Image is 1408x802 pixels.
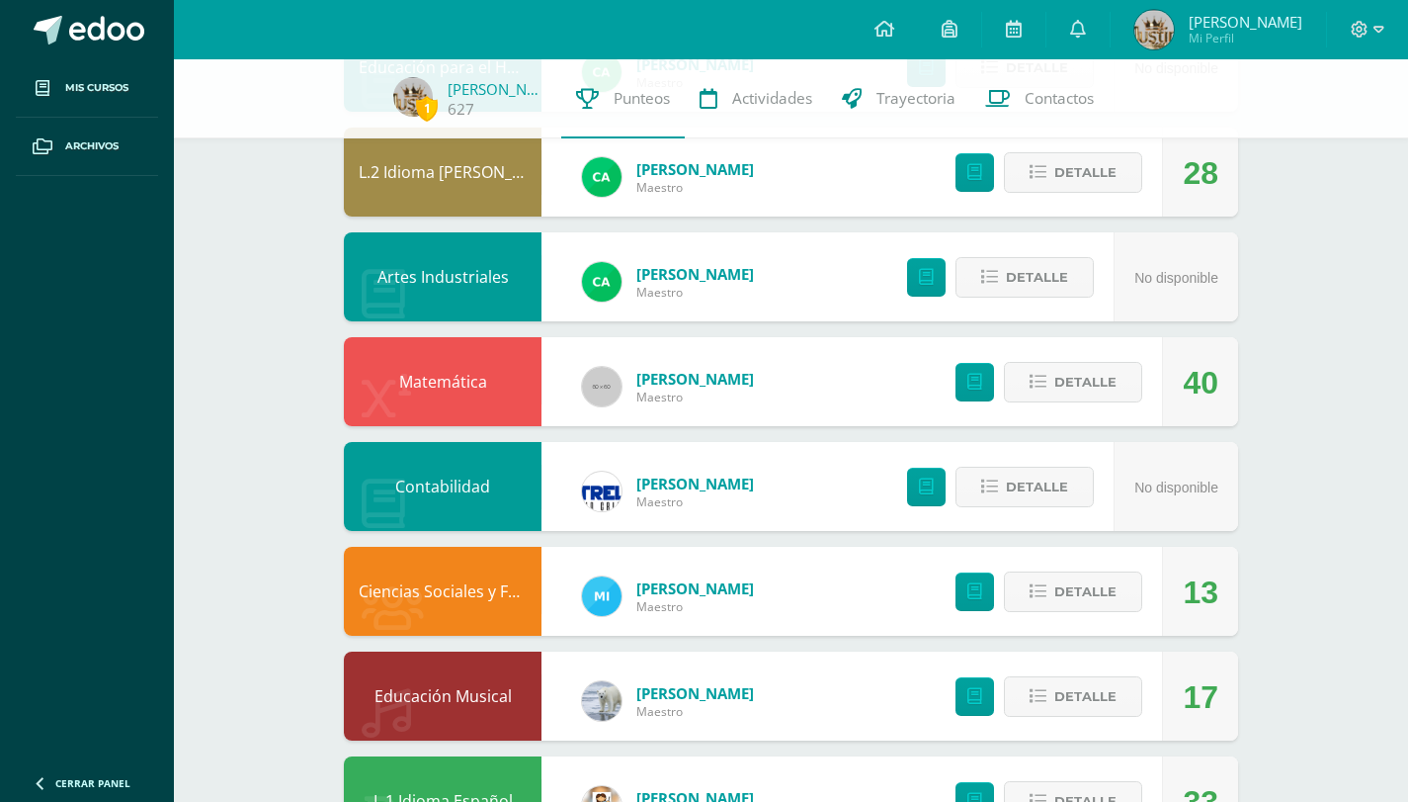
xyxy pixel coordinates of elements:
button: Detalle [1004,572,1142,612]
div: 13 [1183,548,1218,637]
button: Detalle [955,467,1094,507]
span: Detalle [1006,469,1068,505]
a: Actividades [685,59,827,138]
span: [PERSON_NAME] [636,264,754,284]
span: Detalle [1006,259,1068,296]
span: No disponible [1134,480,1218,495]
span: [PERSON_NAME] [636,579,754,598]
div: 17 [1183,653,1218,742]
button: Detalle [1004,152,1142,193]
button: Detalle [955,257,1094,298]
img: de32c595a5b5b5caf29728d532d5de39.png [393,77,433,117]
a: Contactos [970,59,1109,138]
a: Archivos [16,118,158,176]
button: Detalle [1004,362,1142,402]
div: Ciencias Sociales y Formación Ciudadana [344,547,541,636]
span: Maestro [636,284,754,301]
span: Cerrar panel [55,776,130,790]
span: Maestro [636,389,754,405]
span: Maestro [636,598,754,615]
span: Contactos [1025,88,1094,109]
img: b94154432af3d5d10cd17dd5d91a69d3.png [582,262,621,302]
img: de32c595a5b5b5caf29728d532d5de39.png [1134,10,1174,49]
span: Mis cursos [65,80,128,96]
a: Punteos [561,59,685,138]
span: [PERSON_NAME] [636,683,754,703]
div: Matemática [344,337,541,426]
span: Detalle [1054,678,1117,715]
span: 1 [416,96,438,121]
img: bb12ee73cbcbadab578609fc3959b0d5.png [582,681,621,721]
div: L.2 Idioma Maya Kaqchikel [344,128,541,217]
span: No disponible [1134,270,1218,286]
a: Mis cursos [16,59,158,118]
div: Educación Musical [344,652,541,741]
a: Trayectoria [827,59,970,138]
div: 28 [1183,129,1218,218]
a: [PERSON_NAME] [448,79,546,99]
img: b94154432af3d5d10cd17dd5d91a69d3.png [582,157,621,197]
img: 60x60 [582,367,621,406]
div: 40 [1183,338,1218,427]
span: Actividades [732,88,812,109]
span: Maestro [636,703,754,720]
span: Detalle [1054,574,1117,610]
span: Archivos [65,138,119,154]
span: [PERSON_NAME] [636,474,754,493]
span: Maestro [636,179,754,196]
span: Mi Perfil [1189,30,1302,46]
span: Trayectoria [876,88,955,109]
div: Artes Industriales [344,232,541,321]
span: [PERSON_NAME] [636,159,754,179]
span: Maestro [636,493,754,510]
a: 627 [448,99,474,120]
span: [PERSON_NAME] [1189,12,1302,32]
img: 44e186c3ba6d16a07d6f99a01580e26b.png [582,472,621,511]
img: 12b25f5302bfc2aa4146641255767367.png [582,577,621,616]
span: Punteos [614,88,670,109]
span: [PERSON_NAME] [636,369,754,389]
span: Detalle [1054,364,1117,401]
div: Contabilidad [344,442,541,531]
span: Detalle [1054,154,1117,191]
button: Detalle [1004,676,1142,717]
